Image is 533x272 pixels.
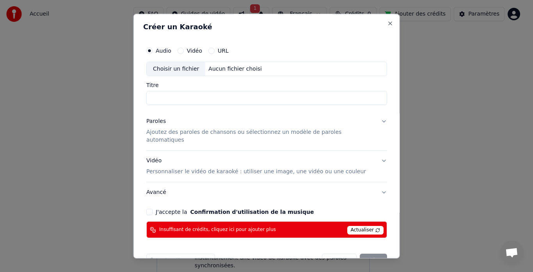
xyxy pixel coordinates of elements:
button: Avancé [146,183,387,203]
div: Vidéo [146,157,366,176]
label: URL [218,48,229,53]
p: Ajoutez des paroles de chansons ou sélectionnez un modèle de paroles automatiques [146,129,375,144]
p: Personnaliser le vidéo de karaoké : utiliser une image, une vidéo ou une couleur [146,168,366,176]
span: Actualiser [347,226,384,235]
div: Aucun fichier choisi [205,65,265,73]
label: Audio [156,48,171,53]
button: ParolesAjoutez des paroles de chansons ou sélectionnez un modèle de paroles automatiques [146,112,387,151]
button: J'accepte la [190,210,314,215]
div: Choisir un fichier [147,62,205,76]
button: VidéoPersonnaliser le vidéo de karaoké : utiliser une image, une vidéo ou une couleur [146,151,387,182]
h2: Créer un Karaoké [143,23,390,30]
span: Insuffisant de crédits, cliquez ici pour ajouter plus [159,227,276,233]
span: Cela utilisera 5 crédits [159,258,211,264]
div: Paroles [146,118,166,126]
label: Vidéo [187,48,202,53]
label: Titre [146,83,387,88]
button: Annuler [322,254,356,268]
label: J'accepte la [156,210,314,215]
